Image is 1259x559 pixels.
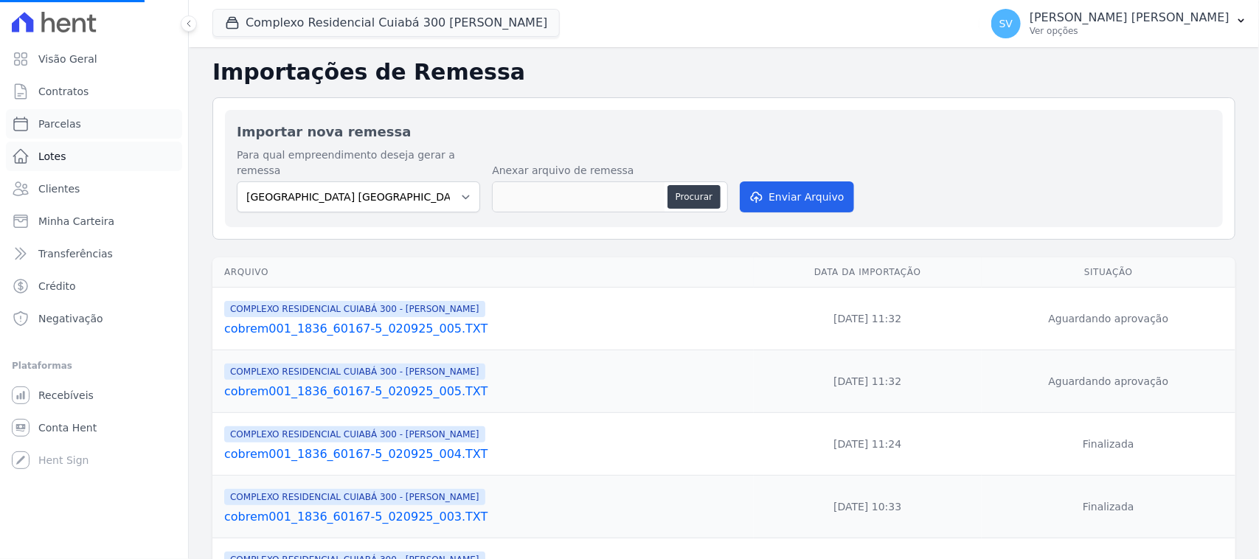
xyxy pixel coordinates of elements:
[38,311,103,326] span: Negativação
[982,413,1235,476] td: Finalizada
[982,350,1235,413] td: Aguardando aprovação
[6,77,182,106] a: Contratos
[6,304,182,333] a: Negativação
[224,489,485,505] span: COMPLEXO RESIDENCIAL CUIABÁ 300 - [PERSON_NAME]
[224,364,485,380] span: COMPLEXO RESIDENCIAL CUIABÁ 300 - [PERSON_NAME]
[212,9,560,37] button: Complexo Residencial Cuiabá 300 [PERSON_NAME]
[1030,10,1229,25] p: [PERSON_NAME] [PERSON_NAME]
[6,413,182,442] a: Conta Hent
[6,174,182,204] a: Clientes
[999,18,1013,29] span: SV
[38,420,97,435] span: Conta Hent
[667,185,721,209] button: Procurar
[754,257,982,288] th: Data da Importação
[982,257,1235,288] th: Situação
[224,320,748,338] a: cobrem001_1836_60167-5_020925_005.TXT
[224,301,485,317] span: COMPLEXO RESIDENCIAL CUIABÁ 300 - [PERSON_NAME]
[6,239,182,268] a: Transferências
[6,206,182,236] a: Minha Carteira
[237,122,1211,142] h2: Importar nova remessa
[224,383,748,400] a: cobrem001_1836_60167-5_020925_005.TXT
[38,149,66,164] span: Lotes
[6,109,182,139] a: Parcelas
[38,246,113,261] span: Transferências
[224,426,485,442] span: COMPLEXO RESIDENCIAL CUIABÁ 300 - [PERSON_NAME]
[982,476,1235,538] td: Finalizada
[982,288,1235,350] td: Aguardando aprovação
[754,476,982,538] td: [DATE] 10:33
[754,413,982,476] td: [DATE] 11:24
[754,350,982,413] td: [DATE] 11:32
[6,381,182,410] a: Recebíveis
[38,181,80,196] span: Clientes
[979,3,1259,44] button: SV [PERSON_NAME] [PERSON_NAME] Ver opções
[212,59,1235,86] h2: Importações de Remessa
[754,288,982,350] td: [DATE] 11:32
[38,117,81,131] span: Parcelas
[38,279,76,294] span: Crédito
[12,357,176,375] div: Plataformas
[492,163,728,178] label: Anexar arquivo de remessa
[6,44,182,74] a: Visão Geral
[740,181,853,212] button: Enviar Arquivo
[6,271,182,301] a: Crédito
[224,508,748,526] a: cobrem001_1836_60167-5_020925_003.TXT
[38,214,114,229] span: Minha Carteira
[38,388,94,403] span: Recebíveis
[212,257,754,288] th: Arquivo
[1030,25,1229,37] p: Ver opções
[38,84,89,99] span: Contratos
[237,147,480,178] label: Para qual empreendimento deseja gerar a remessa
[224,445,748,463] a: cobrem001_1836_60167-5_020925_004.TXT
[38,52,97,66] span: Visão Geral
[6,142,182,171] a: Lotes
